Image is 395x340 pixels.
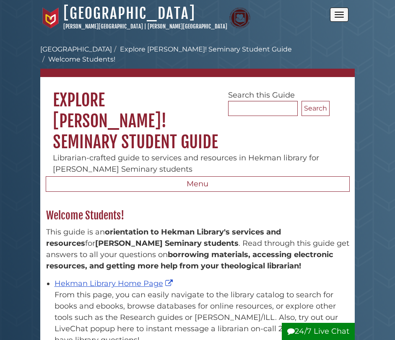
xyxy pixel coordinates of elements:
strong: [PERSON_NAME] Seminary students [95,239,239,248]
span: Librarian-crafted guide to services and resources in Hekman library for [PERSON_NAME] Seminary st... [53,153,319,174]
a: Hekman Library Home Page [55,279,175,288]
button: Menu [46,176,350,192]
b: borrowing materials, accessing electronic resources, and getting more help from your theological ... [46,250,333,270]
span: This guide is an for . Read through this guide get answers to all your questions on [46,227,349,270]
img: Calvin University [40,8,61,28]
a: [GEOGRAPHIC_DATA] [40,45,112,53]
span: | [144,23,146,30]
h1: Explore [PERSON_NAME]! Seminary Student Guide [40,77,355,152]
button: Open the menu [330,8,348,22]
strong: orientation to Hekman Library's services and resources [46,227,281,248]
li: Welcome Students! [40,54,115,64]
a: Explore [PERSON_NAME]! Seminary Student Guide [120,45,292,53]
button: 24/7 Live Chat [282,323,355,340]
a: [GEOGRAPHIC_DATA] [63,4,195,23]
h2: Welcome Students! [42,209,353,222]
nav: breadcrumb [40,44,355,77]
button: Search [301,101,330,116]
a: [PERSON_NAME][GEOGRAPHIC_DATA] [148,23,227,30]
a: [PERSON_NAME][GEOGRAPHIC_DATA] [63,23,143,30]
img: Calvin Theological Seminary [229,8,250,28]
